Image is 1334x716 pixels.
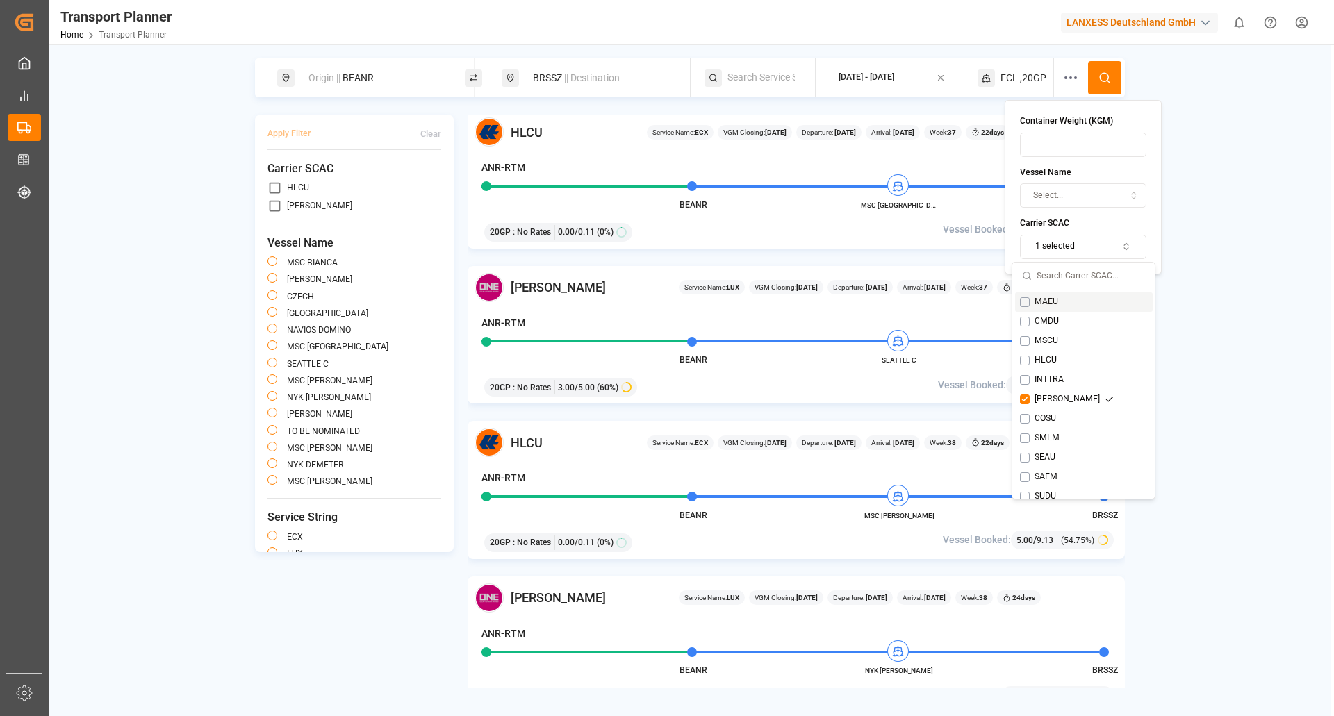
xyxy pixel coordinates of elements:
b: LUX [727,594,739,601]
span: [PERSON_NAME] [511,278,606,297]
button: Help Center [1255,7,1286,38]
div: SUDU [1020,490,1071,503]
span: 3.00 / 5.00 [558,381,595,394]
img: Carrier [475,273,504,302]
input: Search Service String [727,67,795,88]
label: NAVIOS DOMINO [287,326,351,334]
span: Arrival: [903,282,946,292]
h4: Vessel Name [1020,167,1146,179]
span: Week: [961,592,987,603]
label: CZECH [287,292,314,301]
span: Week: [930,438,956,448]
h4: Container Weight (KGM) [1020,115,1146,128]
span: Service Name: [684,592,739,603]
b: ECX [695,128,708,136]
span: BEANR [680,665,707,675]
button: [DATE] - [DATE] [824,65,960,92]
span: Select... [1033,190,1063,202]
span: 20GP [490,536,511,549]
h4: Carrier SCAC [1020,217,1146,230]
span: MSC [GEOGRAPHIC_DATA] [861,200,937,210]
span: BEANR [680,200,707,210]
div: BRSSZ [525,65,675,91]
label: HLCU [287,183,309,192]
input: Search Carrer SCAC... [1037,263,1145,290]
span: Service Name: [652,438,708,448]
div: CMDU [1020,315,1073,328]
b: [DATE] [833,439,856,447]
div: HLCU [1020,354,1071,367]
span: Departure: [833,592,887,603]
span: Vessel Booked: [938,378,1006,392]
span: HLCU [511,433,543,452]
span: Departure: [802,438,856,448]
span: [PERSON_NAME] [511,588,606,607]
button: show 0 new notifications [1224,7,1255,38]
div: INTTRA [1020,374,1078,386]
b: [DATE] [891,128,914,136]
span: : No Rates [513,226,551,238]
div: SAFM [1020,471,1072,483]
img: Carrier [475,583,504,613]
span: MSC [PERSON_NAME] [861,510,937,521]
label: LUX [287,549,303,558]
span: Service String [267,509,441,526]
b: [DATE] [833,128,856,136]
span: ,20GP [1020,71,1046,85]
span: 0.00 / 0.11 [558,226,595,238]
div: MSCU [1020,335,1073,347]
span: BEANR [680,355,707,365]
label: ECX [287,533,303,541]
label: MSC [PERSON_NAME] [287,444,372,452]
b: [DATE] [864,594,887,601]
div: [DATE] - [DATE] [839,72,894,84]
div: SMLM [1020,432,1074,444]
b: [DATE] [864,283,887,291]
b: LUX [727,283,739,291]
img: Carrier [475,428,504,457]
h4: ANR-RTM [481,160,525,175]
label: TO BE NOMINATED [287,427,360,435]
div: Clear [420,127,441,141]
b: [DATE] [891,439,914,447]
div: SEAU [1020,451,1070,464]
span: Departure: [833,282,887,292]
b: [DATE] [796,283,818,291]
span: BRSSZ [1092,665,1118,675]
label: NYK DEMETER [287,460,344,469]
span: (54.75%) [1061,534,1094,547]
b: 37 [979,283,987,291]
label: MSC [GEOGRAPHIC_DATA] [287,342,388,351]
span: Arrival: [871,438,914,448]
label: [PERSON_NAME] [287,275,352,283]
span: VGM Closing: [723,127,787,138]
span: || Destination [564,72,620,83]
h4: ANR-RTM [481,316,525,331]
div: Suggestions [1012,290,1155,499]
span: Vessel Booked: [943,533,1011,547]
div: [PERSON_NAME] [1020,393,1114,406]
span: BEANR [680,510,707,520]
span: Carrier SCAC [267,160,441,177]
label: NYK [PERSON_NAME] [287,393,371,401]
b: 37 [948,128,956,136]
span: 5.00 [1016,535,1033,545]
span: 0.00 / 0.11 [558,536,595,549]
span: (0%) [597,226,614,238]
span: Vessel Booked: [943,222,1011,237]
b: ECX [695,439,708,447]
span: 20GP [490,381,511,394]
div: Transport Planner [60,6,172,27]
span: VGM Closing: [755,592,818,603]
b: [DATE] [923,283,946,291]
a: Home [60,30,83,40]
span: (60%) [597,381,618,394]
span: BRSSZ [1092,510,1118,520]
span: Origin || [308,72,340,83]
span: Service Name: [684,282,739,292]
img: Carrier [475,117,504,147]
button: 1 selected [1020,235,1146,259]
label: [PERSON_NAME] [287,201,352,210]
button: LANXESS Deutschland GmbH [1061,9,1224,35]
span: Vessel Name [267,235,441,251]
